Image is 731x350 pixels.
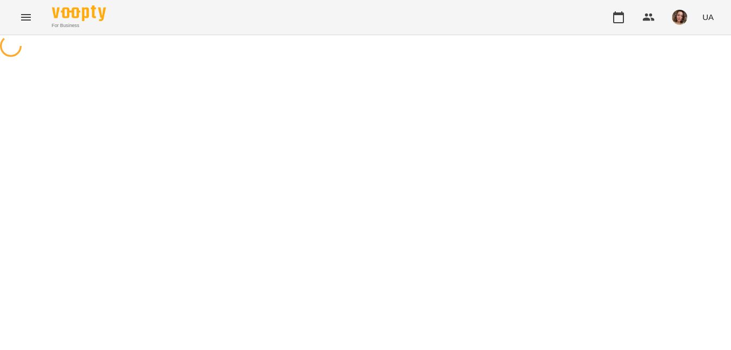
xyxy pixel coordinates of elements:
[698,7,718,27] button: UA
[13,4,39,30] button: Menu
[52,5,106,21] img: Voopty Logo
[702,11,714,23] span: UA
[672,10,687,25] img: 15232f8e2fb0b95b017a8128b0c4ecc9.jpg
[52,22,106,29] span: For Business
